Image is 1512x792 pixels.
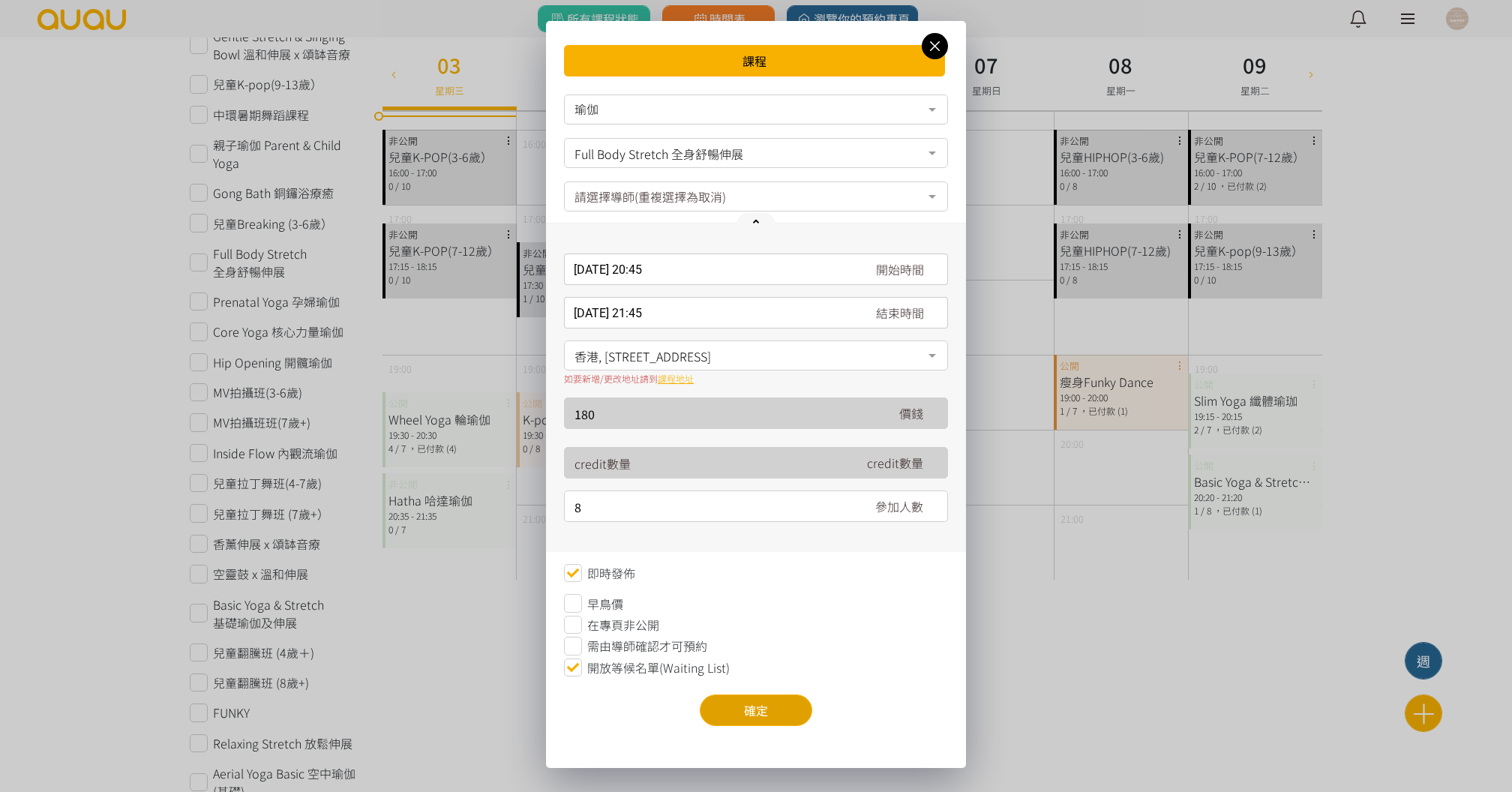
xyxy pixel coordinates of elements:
[867,454,923,472] div: credit數量
[876,260,924,278] span: 開始時間
[564,372,948,385] div: 如要新增/更改地址請到
[574,491,847,523] input: 參加人數
[574,142,937,161] span: Full Body Stretch 全身舒暢伸展
[899,404,923,422] div: 價錢
[587,637,707,655] span: 需由導師確認才可預約
[574,448,847,479] input: credit數量
[875,497,923,515] div: 參加人數
[564,45,945,76] button: 課程
[564,297,948,328] input: 結束時間
[587,595,623,613] span: 早鳥價
[574,186,726,205] span: 請選擇導師(重複選擇為取消)
[700,694,812,726] button: 確定
[564,253,948,285] input: 開始時間
[658,372,694,385] a: 課程地址
[574,101,598,116] span: 瑜伽
[587,616,659,634] span: 在專頁非公開
[587,564,635,582] span: 即時發佈
[574,345,937,364] span: 香港, [STREET_ADDRESS]
[574,398,847,430] input: 價錢
[587,658,730,676] span: 開放等候名單(Waiting List)
[876,304,924,322] span: 結束時間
